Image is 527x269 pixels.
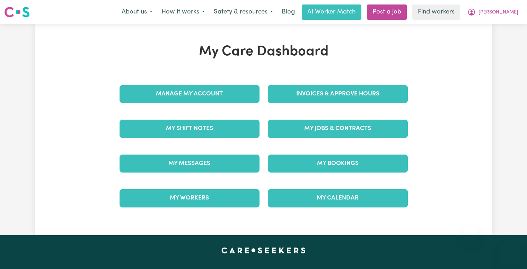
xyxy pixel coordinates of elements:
img: Careseekers logo [4,6,30,18]
a: My Workers [120,189,260,207]
button: Safety & resources [209,5,278,19]
a: My Messages [120,155,260,173]
a: Careseekers logo [4,4,30,20]
button: How it works [157,5,209,19]
button: About us [117,5,157,19]
span: [PERSON_NAME] [478,9,518,16]
a: Find workers [412,4,460,20]
a: Careseekers home page [221,248,306,253]
iframe: Close message [463,225,477,239]
a: My Jobs & Contracts [268,120,408,138]
a: AI Worker Match [302,4,361,20]
a: Invoices & Approve Hours [268,85,408,103]
a: Manage My Account [120,85,260,103]
button: My Account [463,5,523,19]
a: Post a job [367,4,407,20]
a: My Calendar [268,189,408,207]
h1: My Care Dashboard [115,44,412,60]
a: My Bookings [268,155,408,173]
iframe: Button to launch messaging window [499,241,521,263]
a: Blog [278,4,299,20]
a: My Shift Notes [120,120,260,138]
